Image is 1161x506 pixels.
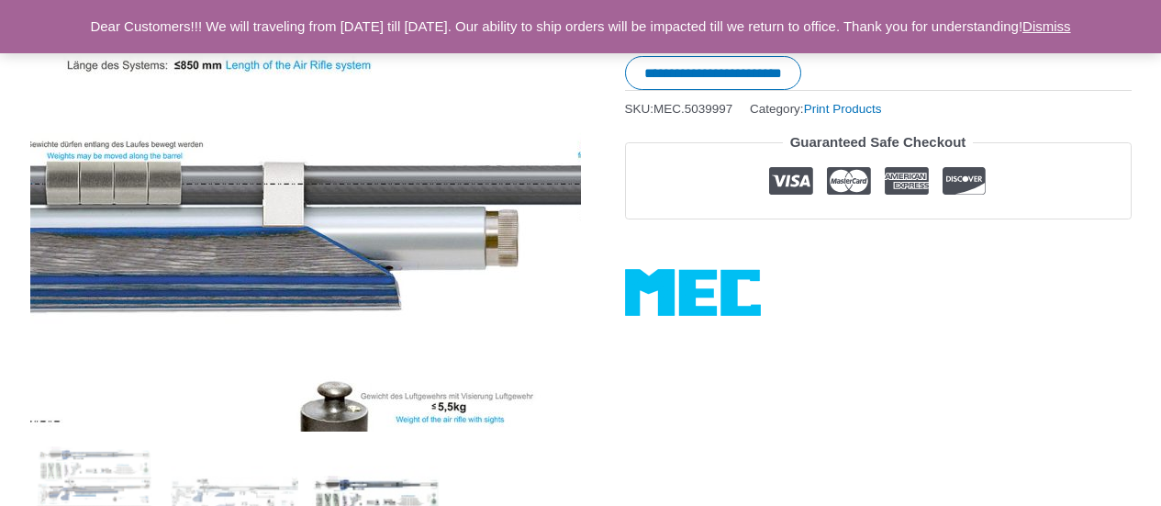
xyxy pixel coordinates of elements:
legend: Guaranteed Safe Checkout [783,129,974,155]
span: MEC.5039997 [653,102,732,116]
a: MEC [625,269,761,316]
a: Dismiss [1022,18,1071,34]
iframe: Customer reviews powered by Trustpilot [625,233,1132,255]
span: SKU: [625,97,733,120]
a: Print Products [804,102,882,116]
span: Category: [750,97,881,120]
